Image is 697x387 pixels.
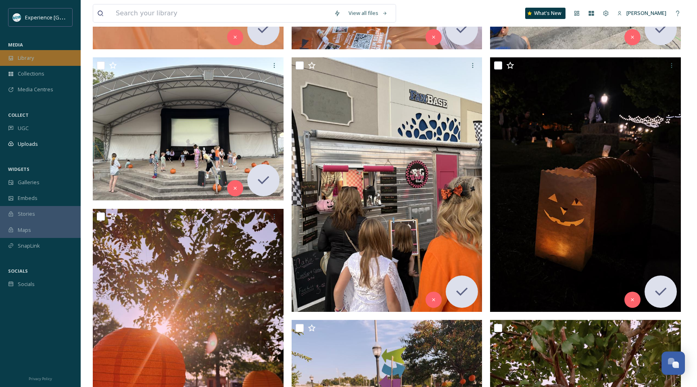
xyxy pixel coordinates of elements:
[344,5,392,21] a: View all files
[18,86,53,93] span: Media Centres
[662,351,685,375] button: Open Chat
[18,280,35,288] span: Socials
[93,57,284,201] img: ext_1760371243.952575_annagraney@gmail.com-IMG_3444.jpeg
[8,112,29,118] span: COLLECT
[8,166,29,172] span: WIDGETS
[18,140,38,148] span: Uploads
[525,8,566,19] a: What's New
[18,194,38,202] span: Embeds
[8,42,23,48] span: MEDIA
[292,57,482,312] img: ext_1760371243.834821_annagraney@gmail.com-IMG_3454.jpeg
[613,5,670,21] a: [PERSON_NAME]
[29,373,52,383] a: Privacy Policy
[18,54,34,62] span: Library
[25,13,105,21] span: Experience [GEOGRAPHIC_DATA]
[18,210,35,218] span: Stories
[490,57,681,312] img: ext_1760371243.577682_annagraney@gmail.com-IMG_3465_VSCO.jpeg
[8,268,28,274] span: SOCIALS
[112,4,330,22] input: Search your library
[18,124,29,132] span: UGC
[18,179,40,186] span: Galleries
[626,9,666,17] span: [PERSON_NAME]
[18,242,40,250] span: SnapLink
[18,226,31,234] span: Maps
[18,70,44,78] span: Collections
[13,13,21,21] img: 24IZHUKKFBA4HCESFN4PRDEIEY.avif
[29,376,52,381] span: Privacy Policy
